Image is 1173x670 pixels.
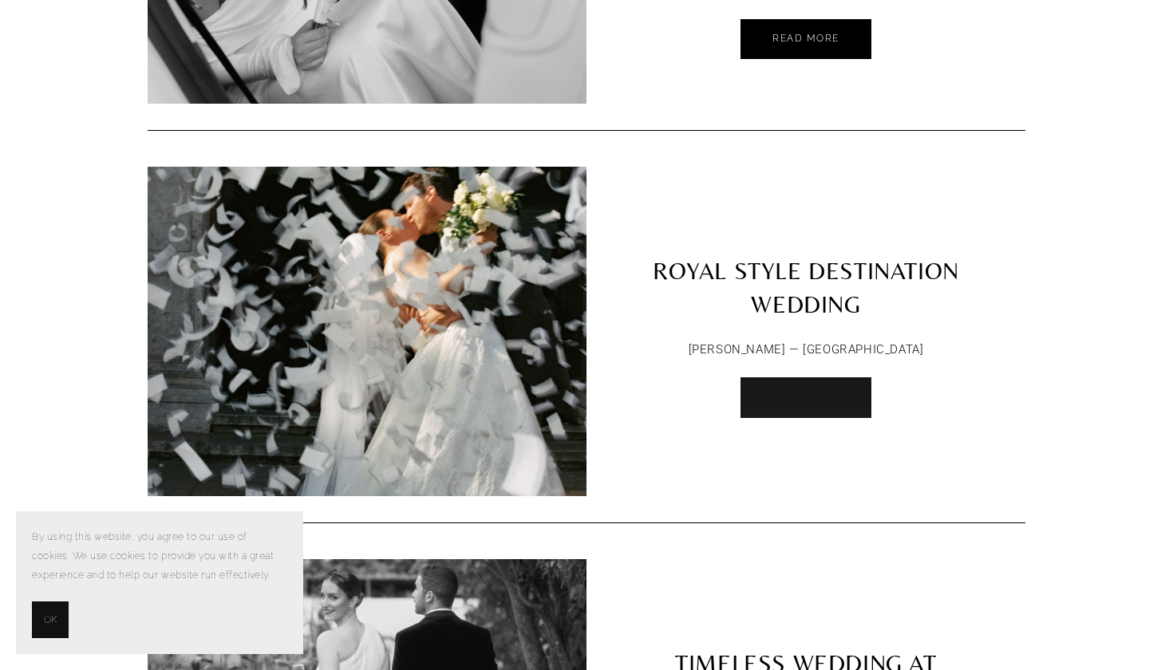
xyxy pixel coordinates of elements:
a: Read More [741,377,871,418]
a: Read More [741,19,871,60]
span: Read More [772,33,839,44]
p: By using this website, you agree to our use of cookies. We use cookies to provide you with a grea... [32,527,287,585]
span: Read More [772,391,839,402]
a: ROYAL STYLE DESTINATION WEDDING [586,167,1025,329]
button: OK [32,601,69,638]
p: [PERSON_NAME] — [GEOGRAPHIC_DATA] [640,339,972,361]
span: OK [44,610,57,629]
section: Cookie banner [16,511,303,654]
